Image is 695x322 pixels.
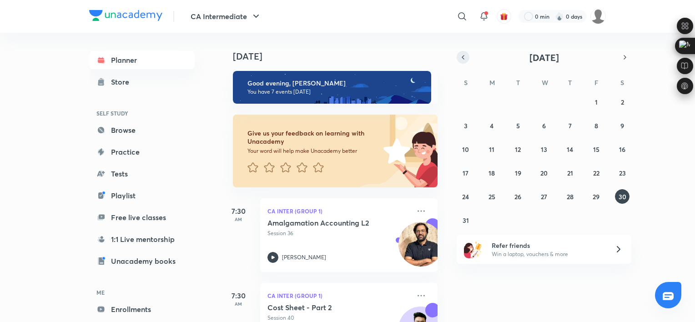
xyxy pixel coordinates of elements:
[555,12,564,21] img: streak
[620,78,624,87] abbr: Saturday
[489,78,495,87] abbr: Monday
[563,118,577,133] button: August 7, 2025
[282,253,326,262] p: [PERSON_NAME]
[489,192,495,201] abbr: August 25, 2025
[567,192,574,201] abbr: August 28, 2025
[267,218,381,227] h5: Amalgamation Accounting L2
[267,206,410,216] p: CA Inter (Group 1)
[537,189,551,204] button: August 27, 2025
[593,145,599,154] abbr: August 15, 2025
[464,78,468,87] abbr: Sunday
[511,142,525,156] button: August 12, 2025
[595,98,598,106] abbr: August 1, 2025
[569,121,572,130] abbr: August 7, 2025
[353,115,438,187] img: feedback_image
[511,118,525,133] button: August 5, 2025
[233,51,447,62] h4: [DATE]
[89,300,195,318] a: Enrollments
[563,166,577,180] button: August 21, 2025
[516,78,520,87] abbr: Tuesday
[515,169,521,177] abbr: August 19, 2025
[247,129,380,146] h6: Give us your feedback on learning with Unacademy
[511,166,525,180] button: August 19, 2025
[267,303,381,312] h5: Cost Sheet - Part 2
[615,95,630,109] button: August 2, 2025
[492,241,604,250] h6: Refer friends
[111,76,135,87] div: Store
[89,143,195,161] a: Practice
[619,145,625,154] abbr: August 16, 2025
[458,118,473,133] button: August 3, 2025
[540,169,548,177] abbr: August 20, 2025
[567,145,573,154] abbr: August 14, 2025
[89,208,195,226] a: Free live classes
[220,216,257,222] p: AM
[89,252,195,270] a: Unacademy books
[462,192,469,201] abbr: August 24, 2025
[615,118,630,133] button: August 9, 2025
[589,118,604,133] button: August 8, 2025
[619,192,626,201] abbr: August 30, 2025
[563,189,577,204] button: August 28, 2025
[463,169,468,177] abbr: August 17, 2025
[619,169,626,177] abbr: August 23, 2025
[484,189,499,204] button: August 25, 2025
[247,79,423,87] h6: Good evening, [PERSON_NAME]
[267,314,410,322] p: Session 40
[89,10,162,23] a: Company Logo
[458,189,473,204] button: August 24, 2025
[620,121,624,130] abbr: August 9, 2025
[233,71,431,104] img: evening
[89,73,195,91] a: Store
[537,166,551,180] button: August 20, 2025
[590,9,606,24] img: Harshit khurana
[514,192,521,201] abbr: August 26, 2025
[529,51,559,64] span: [DATE]
[563,142,577,156] button: August 14, 2025
[500,12,508,20] img: avatar
[490,121,494,130] abbr: August 4, 2025
[89,51,195,69] a: Planner
[594,78,598,87] abbr: Friday
[464,240,482,258] img: referral
[247,88,423,96] p: You have 7 events [DATE]
[537,142,551,156] button: August 13, 2025
[220,206,257,216] h5: 7:30
[185,7,267,25] button: CA Intermediate
[497,9,511,24] button: avatar
[567,169,573,177] abbr: August 21, 2025
[489,169,495,177] abbr: August 18, 2025
[247,147,380,155] p: Your word will help make Unacademy better
[615,166,630,180] button: August 23, 2025
[589,95,604,109] button: August 1, 2025
[220,290,257,301] h5: 7:30
[594,121,598,130] abbr: August 8, 2025
[589,142,604,156] button: August 15, 2025
[615,189,630,204] button: August 30, 2025
[589,166,604,180] button: August 22, 2025
[541,145,547,154] abbr: August 13, 2025
[267,229,410,237] p: Session 36
[541,192,547,201] abbr: August 27, 2025
[89,165,195,183] a: Tests
[89,10,162,21] img: Company Logo
[469,51,619,64] button: [DATE]
[537,118,551,133] button: August 6, 2025
[89,186,195,205] a: Playlist
[511,189,525,204] button: August 26, 2025
[489,145,494,154] abbr: August 11, 2025
[589,189,604,204] button: August 29, 2025
[515,145,521,154] abbr: August 12, 2025
[220,301,257,307] p: AM
[542,121,546,130] abbr: August 6, 2025
[542,78,548,87] abbr: Wednesday
[615,142,630,156] button: August 16, 2025
[463,216,469,225] abbr: August 31, 2025
[484,118,499,133] button: August 4, 2025
[89,106,195,121] h6: SELF STUDY
[89,121,195,139] a: Browse
[89,230,195,248] a: 1:1 Live mentorship
[267,290,410,301] p: CA Inter (Group 1)
[593,169,599,177] abbr: August 22, 2025
[593,192,599,201] abbr: August 29, 2025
